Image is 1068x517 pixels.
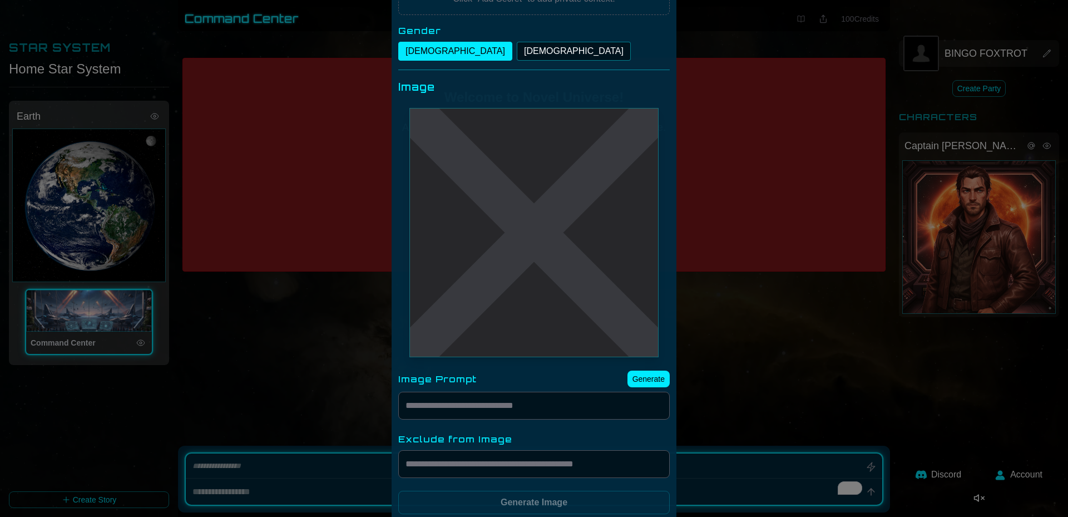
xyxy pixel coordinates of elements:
[398,24,670,37] label: Gender
[409,108,659,357] div: BINGO FOXTROT
[517,42,631,61] button: [DEMOGRAPHIC_DATA]
[398,79,670,95] div: Image
[398,491,670,514] button: Generate Image
[398,42,512,61] button: [DEMOGRAPHIC_DATA]
[627,371,670,387] button: Generate
[398,432,670,446] label: Exclude from Image
[398,372,477,386] label: Image Prompt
